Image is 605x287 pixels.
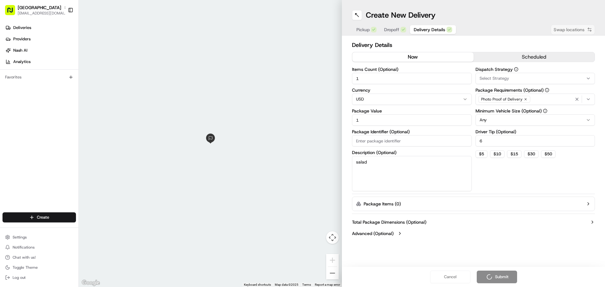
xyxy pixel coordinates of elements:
input: Enter driver tip amount [475,135,595,146]
img: 1736555255976-a54dd68f-1ca7-489b-9aae-adbdc363a1c4 [6,60,18,72]
button: Log out [3,273,76,282]
div: 💻 [53,92,58,97]
span: Delivery Details [414,26,445,33]
button: $30 [524,150,539,158]
a: Powered byPylon [44,106,76,112]
button: Advanced (Optional) [352,230,595,237]
a: 💻API Documentation [51,89,104,100]
button: Create [3,212,76,222]
label: Minimum Vehicle Size (Optional) [475,109,595,113]
button: Dispatch Strategy [514,67,518,72]
label: Dispatch Strategy [475,67,595,72]
button: $15 [507,150,521,158]
label: Package Identifier (Optional) [352,129,472,134]
button: Notifications [3,243,76,252]
button: Settings [3,233,76,242]
a: Providers [3,34,78,44]
span: Pickup [356,26,370,33]
span: Chat with us! [13,255,36,260]
span: Nash AI [13,48,27,53]
button: Map camera controls [326,231,339,244]
label: Items Count (Optional) [352,67,472,72]
div: We're available if you need us! [21,66,80,72]
button: [GEOGRAPHIC_DATA][EMAIL_ADDRESS][DOMAIN_NAME] [3,3,65,18]
span: Settings [13,235,27,240]
button: $5 [475,150,487,158]
span: Toggle Theme [13,265,38,270]
span: Notifications [13,245,35,250]
span: Select Strategy [480,76,509,81]
a: Nash AI [3,45,78,55]
div: 📗 [6,92,11,97]
span: Knowledge Base [13,91,48,98]
textarea: salad [352,156,472,191]
label: Currency [352,88,472,92]
a: Deliveries [3,23,78,33]
label: Package Value [352,109,472,113]
div: Favorites [3,72,76,82]
input: Enter package value [352,114,472,126]
button: Chat with us! [3,253,76,262]
span: Dropoff [384,26,399,33]
div: Start new chat [21,60,103,66]
img: Google [80,279,101,287]
label: Total Package Dimensions (Optional) [352,219,426,225]
button: Photo Proof of Delivery [475,94,595,105]
button: Select Strategy [475,73,595,84]
button: Package Items (0) [352,197,595,211]
span: Providers [13,36,31,42]
span: Map data ©2025 [275,283,298,286]
button: $10 [490,150,504,158]
button: Minimum Vehicle Size (Optional) [543,109,547,113]
span: Create [37,215,49,220]
button: Total Package Dimensions (Optional) [352,219,595,225]
button: Zoom out [326,267,339,279]
input: Enter package identifier [352,135,472,146]
label: Driver Tip (Optional) [475,129,595,134]
button: Toggle Theme [3,263,76,272]
button: $50 [541,150,556,158]
input: Clear [16,41,104,47]
button: [EMAIL_ADDRESS][DOMAIN_NAME] [18,11,68,16]
a: Open this area in Google Maps (opens a new window) [80,279,101,287]
label: Description (Optional) [352,150,472,155]
button: Keyboard shortcuts [244,283,271,287]
span: Deliveries [13,25,31,31]
span: API Documentation [60,91,101,98]
button: scheduled [474,52,595,62]
button: [GEOGRAPHIC_DATA] [18,4,61,11]
h2: Delivery Details [352,41,595,49]
a: Analytics [3,57,78,67]
span: Analytics [13,59,31,65]
a: 📗Knowledge Base [4,89,51,100]
label: Advanced (Optional) [352,230,394,237]
span: Pylon [63,107,76,112]
button: Package Requirements (Optional) [545,88,549,92]
img: Nash [6,6,19,19]
button: Start new chat [107,62,115,70]
label: Package Requirements (Optional) [475,88,595,92]
span: Photo Proof of Delivery [481,97,522,102]
button: now [352,52,474,62]
p: Welcome 👋 [6,25,115,35]
h1: Create New Delivery [366,10,435,20]
a: Terms [302,283,311,286]
a: Report a map error [315,283,340,286]
label: Package Items ( 0 ) [364,201,401,207]
input: Enter number of items [352,73,472,84]
span: Log out [13,275,26,280]
button: Zoom in [326,254,339,267]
